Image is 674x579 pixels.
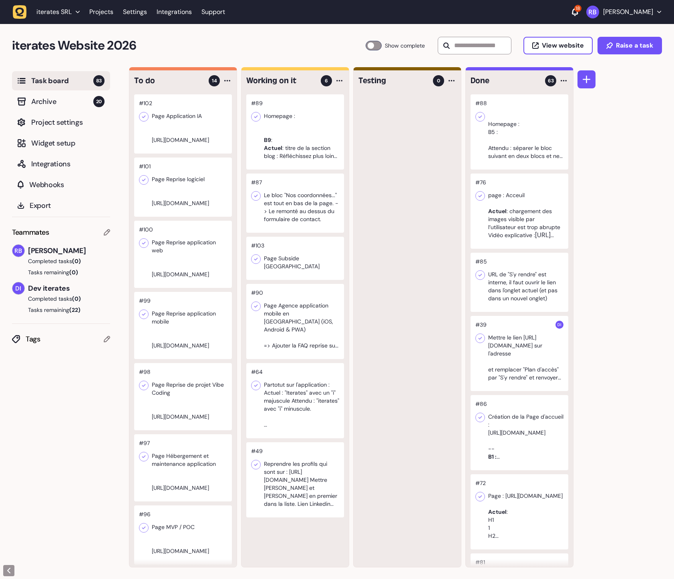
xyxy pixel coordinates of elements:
[69,306,80,313] span: (22)
[12,306,110,314] button: Tasks remaining(22)
[574,5,581,12] div: 18
[89,5,113,19] a: Projects
[385,41,425,50] span: Show complete
[157,5,192,19] a: Integrations
[616,42,653,49] span: Raise a task
[12,134,110,153] button: Widget setup
[325,77,328,84] span: 6
[586,6,661,18] button: [PERSON_NAME]
[12,36,366,55] h2: iterates Website 2026
[31,158,105,170] span: Integrations
[437,77,440,84] span: 0
[586,6,599,18] img: Rodolphe Balay
[555,321,563,329] img: Dev iterates
[201,8,225,16] a: Support
[12,71,110,90] button: Task board83
[29,179,105,190] span: Webhooks
[548,77,554,84] span: 63
[12,295,104,303] button: Completed tasks(0)
[134,75,203,86] h4: To do
[12,268,110,276] button: Tasks remaining(0)
[69,269,78,276] span: (0)
[123,5,147,19] a: Settings
[28,245,110,256] span: [PERSON_NAME]
[471,75,539,86] h4: Done
[523,37,593,54] button: View website
[598,37,662,54] button: Raise a task
[26,333,104,345] span: Tags
[603,8,653,16] p: [PERSON_NAME]
[93,96,105,107] span: 20
[246,75,315,86] h4: Working on it
[31,75,93,86] span: Task board
[12,92,110,111] button: Archive20
[30,200,105,211] span: Export
[72,258,81,265] span: (0)
[12,113,110,132] button: Project settings
[93,75,105,86] span: 83
[12,175,110,194] button: Webhooks
[13,5,85,19] button: iterates SRL
[212,77,217,84] span: 14
[12,196,110,215] button: Export
[31,138,105,149] span: Widget setup
[36,8,72,16] span: iterates SRL
[358,75,427,86] h4: Testing
[31,96,93,107] span: Archive
[31,117,105,128] span: Project settings
[12,257,104,265] button: Completed tasks(0)
[542,42,584,49] span: View website
[12,282,24,294] img: Dev iterates
[12,154,110,174] button: Integrations
[12,245,24,257] img: Rodolphe Balay
[72,295,81,302] span: (0)
[12,227,49,238] span: Teammates
[28,283,110,294] span: Dev iterates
